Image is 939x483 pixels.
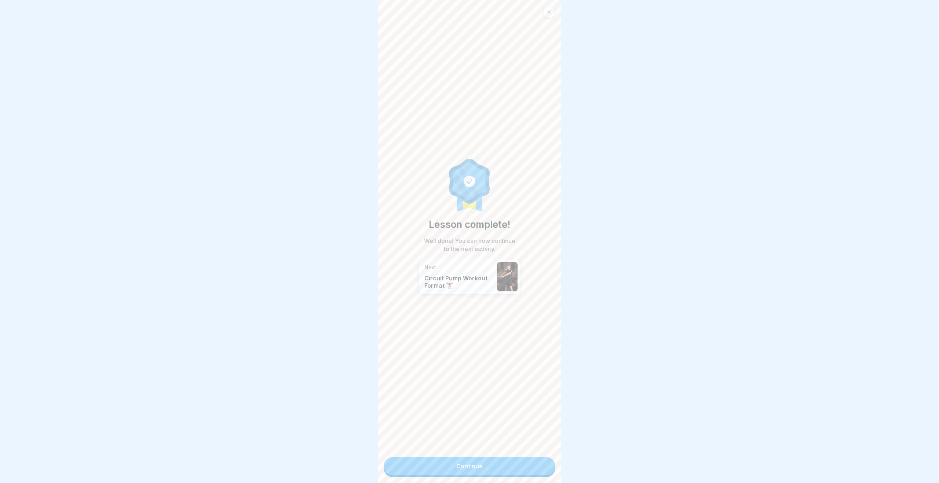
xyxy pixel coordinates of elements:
p: Circuit Pump Workout Format 🏋🏾 [424,274,493,289]
img: completion.svg [445,157,494,212]
p: Lesson complete! [429,218,510,232]
a: Continue [384,457,555,475]
p: Well done! You can now continue to the next activity. [422,237,517,253]
p: Next [424,264,493,271]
